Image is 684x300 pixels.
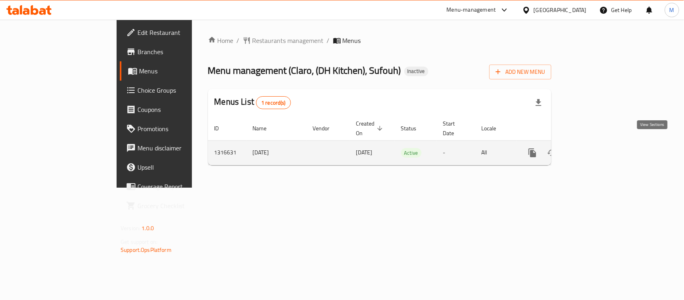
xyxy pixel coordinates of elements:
button: Add New Menu [489,65,551,79]
span: Promotions [137,124,224,134]
button: more [523,143,542,162]
a: Coupons [120,100,231,119]
span: Branches [137,47,224,57]
span: Status [401,124,427,133]
span: Start Date [443,119,466,138]
a: Choice Groups [120,81,231,100]
span: Name [253,124,277,133]
a: Coverage Report [120,177,231,196]
table: enhanced table [208,116,606,165]
td: [DATE] [246,140,307,165]
h2: Menus List [214,96,291,109]
span: Coupons [137,105,224,114]
span: Active [401,148,422,158]
td: All [475,140,517,165]
span: 1 record(s) [256,99,291,107]
span: 1.0.0 [141,223,154,233]
span: Add New Menu [496,67,545,77]
span: Menus [139,66,224,76]
div: [GEOGRAPHIC_DATA] [534,6,587,14]
span: Vendor [313,124,340,133]
div: Inactive [404,67,428,76]
div: Menu-management [447,5,496,15]
a: Grocery Checklist [120,196,231,215]
span: Menu disclaimer [137,143,224,153]
a: Upsell [120,158,231,177]
span: Created On [356,119,385,138]
span: Edit Restaurant [137,28,224,37]
div: Export file [529,93,548,112]
span: Inactive [404,68,428,75]
a: Branches [120,42,231,61]
span: Choice Groups [137,85,224,95]
a: Menu disclaimer [120,138,231,158]
a: Promotions [120,119,231,138]
span: Grocery Checklist [137,201,224,211]
a: Support.OpsPlatform [121,245,172,255]
span: Menu management ( Claro, (DH Kitchen), Sufouh ) [208,61,401,79]
span: Version: [121,223,140,233]
a: Menus [120,61,231,81]
span: Upsell [137,162,224,172]
div: Total records count [256,96,291,109]
span: [DATE] [356,147,373,158]
a: Restaurants management [243,36,324,45]
span: Get support on: [121,237,157,247]
span: ID [214,124,230,133]
th: Actions [517,116,606,141]
li: / [237,36,240,45]
td: - [437,140,475,165]
li: / [327,36,330,45]
nav: breadcrumb [208,36,551,45]
button: Change Status [542,143,561,162]
span: Locale [482,124,507,133]
a: Edit Restaurant [120,23,231,42]
span: M [670,6,674,14]
span: Coverage Report [137,182,224,191]
span: Menus [343,36,361,45]
span: Restaurants management [252,36,324,45]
